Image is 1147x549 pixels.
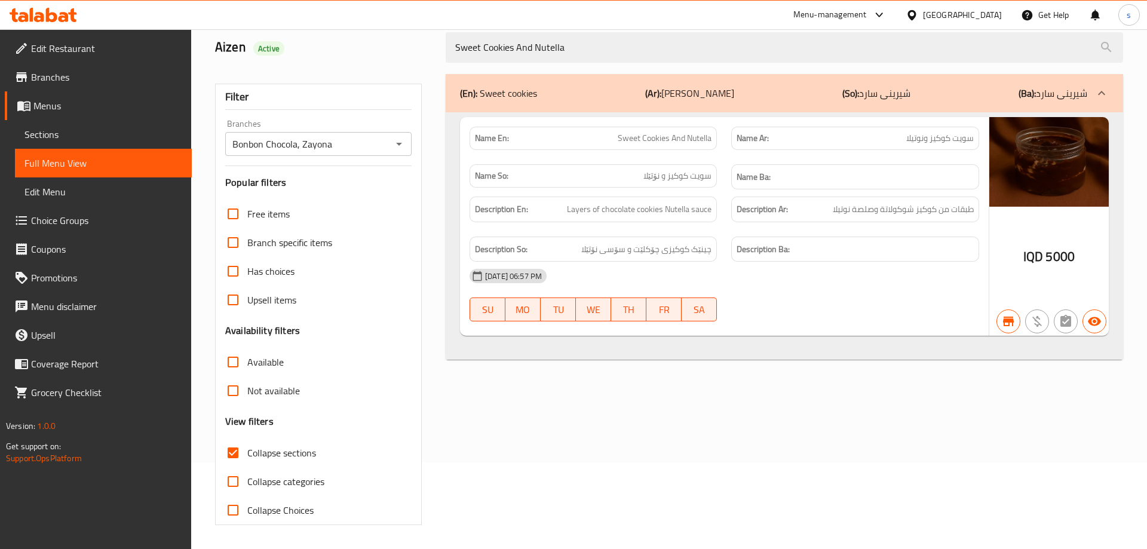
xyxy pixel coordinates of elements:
div: Active [253,41,284,56]
button: TH [611,297,646,321]
span: MO [510,301,536,318]
strong: Name Ar: [737,132,769,145]
strong: Name So: [475,170,508,182]
a: Menu disclaimer [5,292,192,321]
button: Not has choices [1054,309,1078,333]
span: طبقات من كوكيز شوكولاتة وصلصة نوتيلا [833,202,974,217]
a: Sections [15,120,192,149]
a: Menus [5,91,192,120]
span: Collapse Choices [247,503,314,517]
button: SA [682,297,717,321]
div: Menu-management [793,8,867,22]
span: Menu disclaimer [31,299,182,314]
span: Free items [247,207,290,221]
span: Full Menu View [24,156,182,170]
span: Branch specific items [247,235,332,250]
a: Full Menu View [15,149,192,177]
a: Upsell [5,321,192,349]
strong: Description So: [475,242,528,257]
span: IQD [1023,245,1043,268]
span: 5000 [1045,245,1075,268]
span: Coupons [31,242,182,256]
span: Layers of chocolate cookies Nutella sauce [567,202,711,217]
button: WE [576,297,611,321]
strong: Name En: [475,132,509,145]
span: سویت کوکیز و نۆتێلا [643,170,711,182]
span: Collapse categories [247,474,324,489]
a: Edit Menu [15,177,192,206]
p: شیرینی سارد [842,86,910,100]
span: Upsell items [247,293,296,307]
img: mmw_638922512182904790 [989,117,1109,207]
strong: Description Ar: [737,202,788,217]
p: Sweet cookies [460,86,537,100]
span: Get support on: [6,438,61,454]
div: (En): Sweet cookies(Ar):[PERSON_NAME](So):شیرینی سارد(Ba):شیرینی سارد [446,74,1123,112]
span: Grocery Checklist [31,385,182,400]
a: Grocery Checklist [5,378,192,407]
a: Promotions [5,263,192,292]
span: WE [581,301,606,318]
strong: Description Ba: [737,242,790,257]
span: Not available [247,384,300,398]
span: Coverage Report [31,357,182,371]
a: Edit Restaurant [5,34,192,63]
a: Coupons [5,235,192,263]
b: (Ba): [1019,84,1036,102]
button: FR [646,297,682,321]
span: Edit Restaurant [31,41,182,56]
div: (En): Sweet cookies(Ar):[PERSON_NAME](So):شیرینی سارد(Ba):شیرینی سارد [446,112,1123,360]
b: (En): [460,84,477,102]
button: Branch specific item [996,309,1020,333]
span: SA [686,301,712,318]
span: [DATE] 06:57 PM [480,271,547,282]
span: FR [651,301,677,318]
span: سويت كوكيز ونوتيلا [906,132,974,145]
button: MO [505,297,541,321]
a: Branches [5,63,192,91]
div: Filter [225,84,412,110]
span: Upsell [31,328,182,342]
a: Coverage Report [5,349,192,378]
a: Choice Groups [5,206,192,235]
span: Choice Groups [31,213,182,228]
span: Menus [33,99,182,113]
button: Available [1082,309,1106,333]
span: 1.0.0 [37,418,56,434]
span: Promotions [31,271,182,285]
span: Active [253,43,284,54]
span: Branches [31,70,182,84]
b: (So): [842,84,859,102]
p: [PERSON_NAME] [645,86,734,100]
span: Has choices [247,264,295,278]
div: [GEOGRAPHIC_DATA] [923,8,1002,22]
span: s [1127,8,1131,22]
strong: Description En: [475,202,528,217]
span: Sweet Cookies And Nutella [618,132,711,145]
span: Edit Menu [24,185,182,199]
span: TH [616,301,642,318]
h3: View filters [225,415,274,428]
span: Available [247,355,284,369]
h3: Availability filters [225,324,300,338]
b: (Ar): [645,84,661,102]
span: Collapse sections [247,446,316,460]
a: Support.OpsPlatform [6,450,82,466]
button: Open [391,136,407,152]
span: چینێک کوکیزی چۆکلێت و سۆسی نۆتێلا [581,242,711,257]
button: Purchased item [1025,309,1049,333]
button: TU [541,297,576,321]
h2: Aizen [215,38,431,56]
span: TU [545,301,571,318]
span: SU [475,301,501,318]
strong: Name Ba: [737,170,771,185]
input: search [446,32,1123,63]
h3: Popular filters [225,176,412,189]
span: Sections [24,127,182,142]
span: Version: [6,418,35,434]
p: شیرینی سارد [1019,86,1087,100]
button: SU [470,297,505,321]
